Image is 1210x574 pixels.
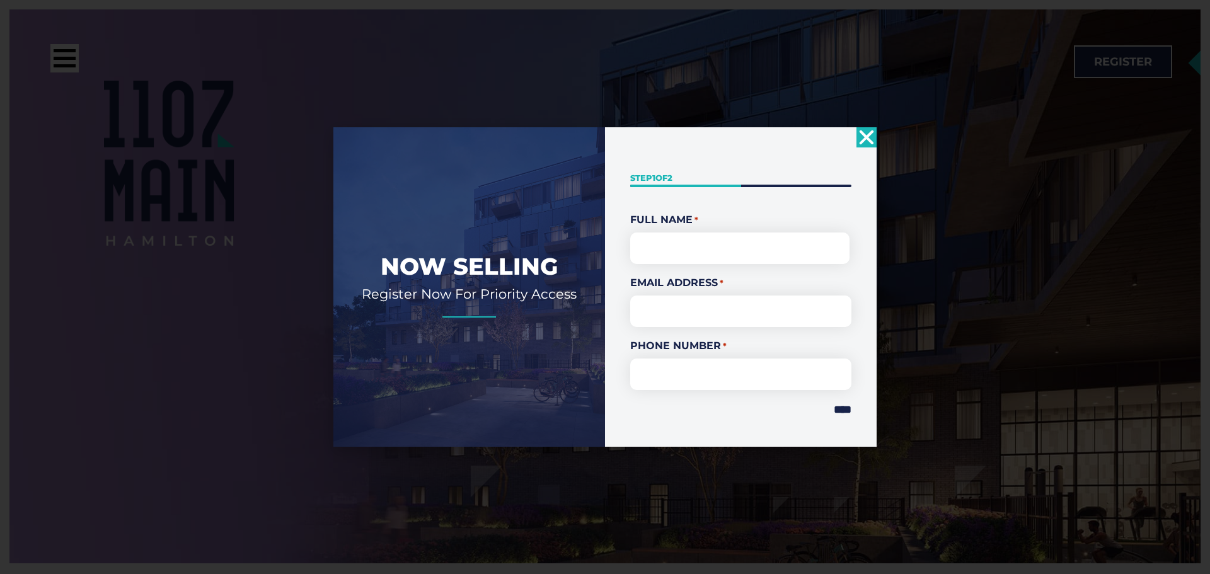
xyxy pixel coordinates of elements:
p: Step of [630,172,851,184]
a: Close [856,127,877,147]
span: 1 [652,173,655,183]
span: 2 [667,173,672,183]
h2: Now Selling [352,251,586,282]
label: Phone Number [630,338,851,353]
legend: Full Name [630,212,851,227]
label: Email Address [630,275,851,290]
h2: Register Now For Priority Access [352,285,586,302]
